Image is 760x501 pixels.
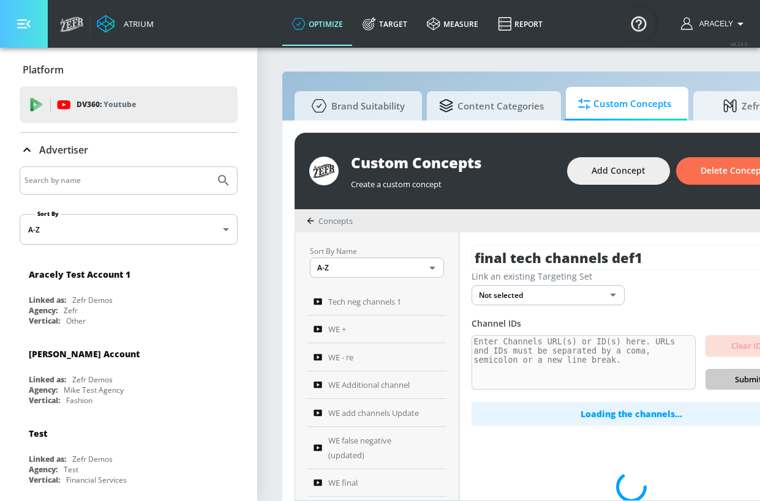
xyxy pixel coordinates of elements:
[20,339,238,409] div: [PERSON_NAME] AccountLinked as:Zefr DemosAgency:Mike Test AgencyVertical:Fashion
[488,2,552,46] a: Report
[578,89,671,119] span: Custom Concepts
[307,215,353,226] div: Concepts
[328,377,410,392] span: WE Additional channel
[310,245,444,258] p: Sort By Name
[29,475,60,485] div: Vertical:
[29,454,66,464] div: Linked as:
[20,214,238,245] div: A-Z
[20,259,238,329] div: Aracely Test Account 1Linked as:Zefr DemosAgency:ZefrVertical:Other
[567,157,670,185] button: Add Concept
[307,371,446,399] a: WE Additional channel
[24,173,210,188] input: Search by name
[328,350,353,365] span: WE - re
[307,91,405,121] span: Brand Suitability
[328,322,346,336] span: WE +
[20,86,238,123] div: DV360: Youtube
[472,285,625,305] div: Not selected
[328,406,419,420] span: WE add channels Update
[20,133,238,167] div: Advertiser
[29,385,58,395] div: Agency:
[20,53,238,87] div: Platform
[307,427,446,469] a: WE false negative (updated)
[328,475,358,490] span: WE final
[29,269,130,280] div: Aracely Test Account 1
[29,374,66,385] div: Linked as:
[307,288,446,316] a: Tech neg channels 1
[328,294,401,309] span: Tech neg channels 1
[20,418,238,488] div: TestLinked as:Zefr DemosAgency:TestVertical:Financial Services
[417,2,488,46] a: measure
[307,343,446,371] a: WE - re
[592,163,645,179] span: Add Concept
[35,210,61,218] label: Sort By
[72,454,113,464] div: Zefr Demos
[64,385,124,395] div: Mike Test Agency
[310,258,444,278] div: A-Z
[29,464,58,475] div: Agency:
[318,215,353,226] span: Concepts
[29,395,60,406] div: Vertical:
[622,6,656,40] button: Open Resource Center
[29,348,140,360] div: [PERSON_NAME] Account
[351,173,555,190] div: Create a custom concept
[103,98,136,111] p: Youtube
[439,91,544,121] span: Content Categories
[29,316,60,326] div: Vertical:
[66,316,86,326] div: Other
[694,20,733,28] span: login as: aracely.alvarenga@zefr.com
[307,399,446,427] a: WE add channels Update
[23,63,64,76] p: Platform
[29,428,47,439] div: Test
[731,40,748,47] span: v 4.24.0
[64,464,78,475] div: Test
[307,316,446,344] a: WE +
[681,17,748,31] button: Aracely
[307,469,446,497] a: WE final
[66,475,127,485] div: Financial Services
[119,18,154,29] div: Atrium
[353,2,417,46] a: Target
[282,2,353,46] a: optimize
[97,15,154,33] a: Atrium
[328,433,424,462] span: WE false negative (updated)
[72,295,113,305] div: Zefr Demos
[66,395,92,406] div: Fashion
[29,305,58,316] div: Agency:
[72,374,113,385] div: Zefr Demos
[77,98,136,111] p: DV360:
[29,295,66,305] div: Linked as:
[64,305,78,316] div: Zefr
[351,152,555,173] div: Custom Concepts
[39,143,88,157] p: Advertiser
